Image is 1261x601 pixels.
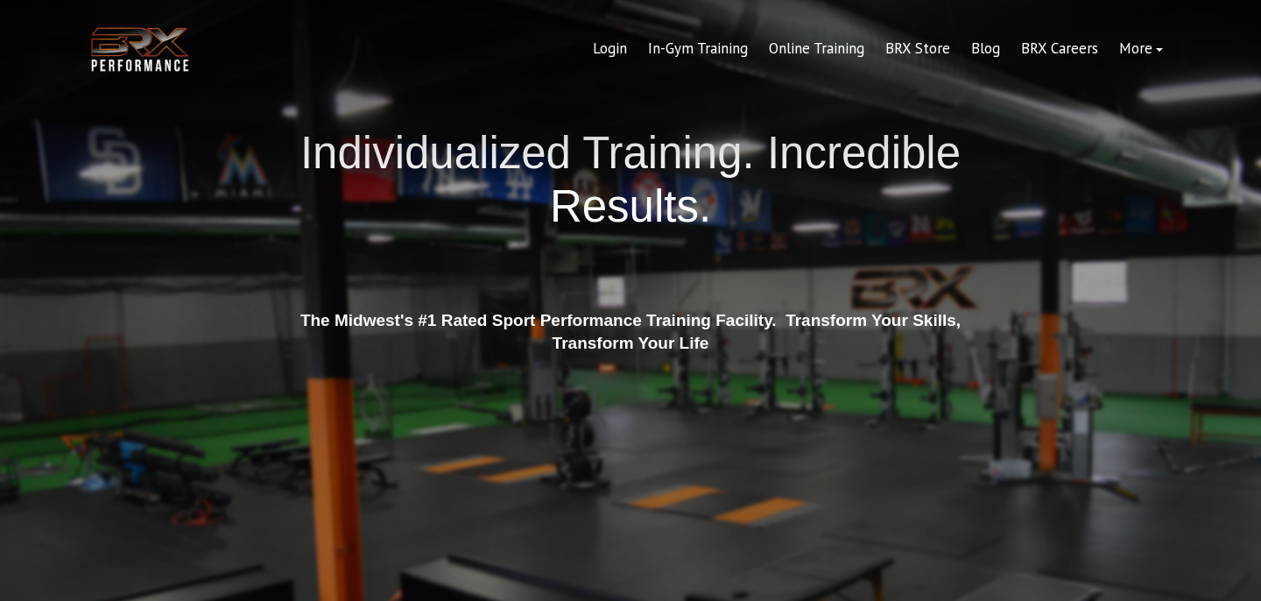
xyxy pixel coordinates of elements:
h1: Individualized Training. Incredible Results. [293,126,968,287]
a: BRX Store [875,28,961,70]
img: BRX Transparent Logo-2 [88,23,193,76]
a: Login [582,28,638,70]
a: Blog [961,28,1011,70]
a: Online Training [758,28,875,70]
div: Navigation Menu [582,28,1173,70]
a: In-Gym Training [638,28,758,70]
a: More [1109,28,1173,70]
a: BRX Careers [1011,28,1109,70]
strong: The Midwest's #1 Rated Sport Performance Training Facility. Transform Your Skills, Transform Your... [300,311,961,353]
